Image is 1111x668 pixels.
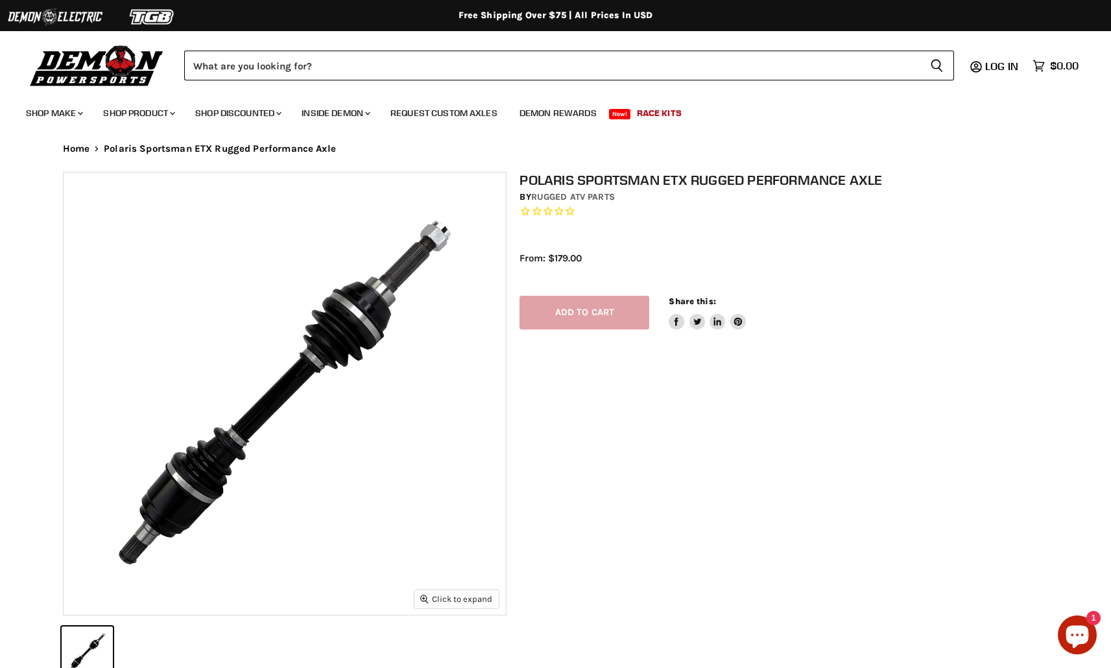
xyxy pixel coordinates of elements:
[93,100,183,126] a: Shop Product
[627,100,691,126] a: Race Kits
[1026,56,1085,75] a: $0.00
[979,60,1026,72] a: Log in
[37,10,1075,21] div: Free Shipping Over $75 | All Prices In USD
[520,190,1062,204] div: by
[1054,615,1101,658] inbox-online-store-chat: Shopify online store chat
[16,100,91,126] a: Shop Make
[414,590,499,608] button: Click to expand
[26,42,168,88] img: Demon Powersports
[669,296,715,306] span: Share this:
[184,51,954,80] form: Product
[63,143,90,154] a: Home
[184,51,920,80] input: Search
[520,205,1062,219] span: Rated 0.0 out of 5 stars 0 reviews
[6,5,104,29] img: Demon Electric Logo 2
[64,173,506,615] img: IMAGE
[520,252,582,264] span: From: $179.00
[420,594,492,604] span: Click to expand
[510,100,606,126] a: Demon Rewards
[104,5,201,29] img: TGB Logo 2
[16,95,1075,126] ul: Main menu
[985,60,1018,73] span: Log in
[292,100,378,126] a: Inside Demon
[185,100,289,126] a: Shop Discounted
[381,100,507,126] a: Request Custom Axles
[669,296,746,330] aside: Share this:
[531,191,615,202] a: Rugged ATV Parts
[609,109,631,119] span: New!
[1050,60,1079,72] span: $0.00
[37,143,1075,154] nav: Breadcrumbs
[920,51,954,80] button: Search
[104,143,336,154] span: Polaris Sportsman ETX Rugged Performance Axle
[520,172,1062,188] h1: Polaris Sportsman ETX Rugged Performance Axle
